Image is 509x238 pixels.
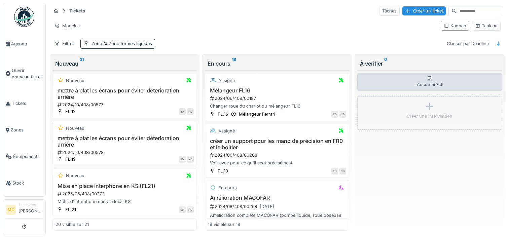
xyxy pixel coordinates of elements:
div: Amélioration complète MACOFAR (pompe liquide, roue doseuse poudre, azote, convoyeur, bol vibrant,... [208,212,346,225]
h3: mettre à plat les écrans pour éviter déterioration arrière [56,135,194,148]
span: Équipements [13,153,43,160]
div: Filtres [51,39,78,48]
div: 2024/10/408/00578 [57,149,194,156]
div: [DATE] [260,203,274,210]
h3: Mise en place interphone en KS (FL21) [56,183,194,189]
div: À vérifier [360,59,499,68]
h3: mettre à plat les écrans pour éviter déterioration arrière [56,87,194,100]
a: Stock [3,170,45,196]
div: ND [339,168,346,174]
div: 2024/10/408/00577 [57,102,194,108]
div: BM [179,108,186,115]
span: Ouvrir nouveau ticket [12,67,43,80]
div: FD [331,168,338,174]
div: Créer un ticket [402,6,446,15]
div: Technicien [19,202,43,207]
div: Nouveau [66,125,84,131]
div: FL.12 [65,108,76,115]
span: Agenda [11,41,43,47]
a: Ouvrir nouveau ticket [3,57,45,90]
div: RM [179,206,186,213]
span: Stock [12,180,43,186]
div: Modèles [51,21,83,31]
strong: Tickets [67,8,88,14]
div: FL.10 [218,168,228,174]
div: 2024/09/408/00264 [209,202,346,211]
div: 2024/06/408/00208 [209,152,346,158]
div: Changer roue du chariot du mélangeur FL16 [208,103,346,109]
div: Nouveau [66,172,84,179]
div: Assigné [218,128,235,134]
a: Zones [3,117,45,143]
div: ND [187,206,194,213]
div: 2024/06/408/00187 [209,95,346,102]
div: En cours [208,59,347,68]
div: FL.21 [65,206,76,213]
div: Classer par Deadline [444,39,492,48]
div: FL.19 [65,156,76,162]
div: Créer une intervention [407,113,452,119]
span: Tickets [12,100,43,107]
div: Tâches [379,6,400,16]
div: Nouveau [66,77,84,84]
div: Voir avec pour ce qu'il veut précisément [208,160,346,166]
h3: créer un support pour les mano de précision en Fl10 et le boitier [208,138,346,151]
div: FD [331,111,338,118]
div: Mettre l'interphone dans le local KS. [56,198,194,205]
div: Mélangeur Ferrari [239,111,275,117]
div: 18 visible sur 18 [208,221,240,228]
a: Équipements [3,143,45,170]
div: ND [339,111,346,118]
sup: 18 [232,59,236,68]
img: Badge_color-CXgf-gQk.svg [14,7,34,27]
h3: Amélioration MACOFAR [208,195,346,201]
span: Zone formes liquides [102,41,152,46]
sup: 0 [384,59,387,68]
div: Nouveau [55,59,194,68]
span: Zones [11,127,43,133]
li: MD [6,205,16,215]
a: Agenda [3,31,45,57]
div: Assigné [218,77,235,84]
div: BM [179,156,186,163]
sup: 21 [80,59,84,68]
div: Kanban [444,23,466,29]
div: 20 visible sur 21 [56,221,89,228]
div: ND [187,156,194,163]
div: En cours [218,185,237,191]
div: Tableau [475,23,498,29]
div: Aucun ticket [357,73,502,91]
a: MD Technicien[PERSON_NAME] [6,202,43,219]
li: [PERSON_NAME] [19,202,43,217]
div: ND [187,108,194,115]
div: 2025/05/408/00272 [57,191,194,197]
a: Tickets [3,90,45,117]
div: Zone [92,40,152,47]
h3: Mélangeur FL16 [208,87,346,94]
div: FL.16 [218,111,228,117]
